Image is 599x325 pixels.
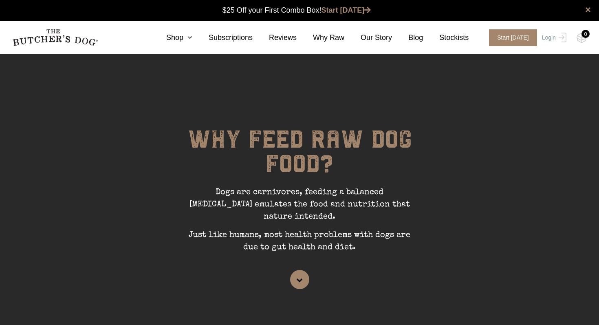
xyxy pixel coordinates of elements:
[150,32,192,43] a: Shop
[192,32,253,43] a: Subscriptions
[489,29,537,46] span: Start [DATE]
[177,186,422,229] p: Dogs are carnivores, feeding a balanced [MEDICAL_DATA] emulates the food and nutrition that natur...
[585,5,591,15] a: close
[322,6,371,14] a: Start [DATE]
[540,29,566,46] a: Login
[177,127,422,186] h1: WHY FEED RAW DOG FOOD?
[577,33,587,43] img: TBD_Cart-Empty.png
[423,32,469,43] a: Stockists
[344,32,392,43] a: Our Story
[297,32,344,43] a: Why Raw
[581,30,590,38] div: 0
[177,229,422,260] p: Just like humans, most health problems with dogs are due to gut health and diet.
[481,29,540,46] a: Start [DATE]
[253,32,297,43] a: Reviews
[392,32,423,43] a: Blog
